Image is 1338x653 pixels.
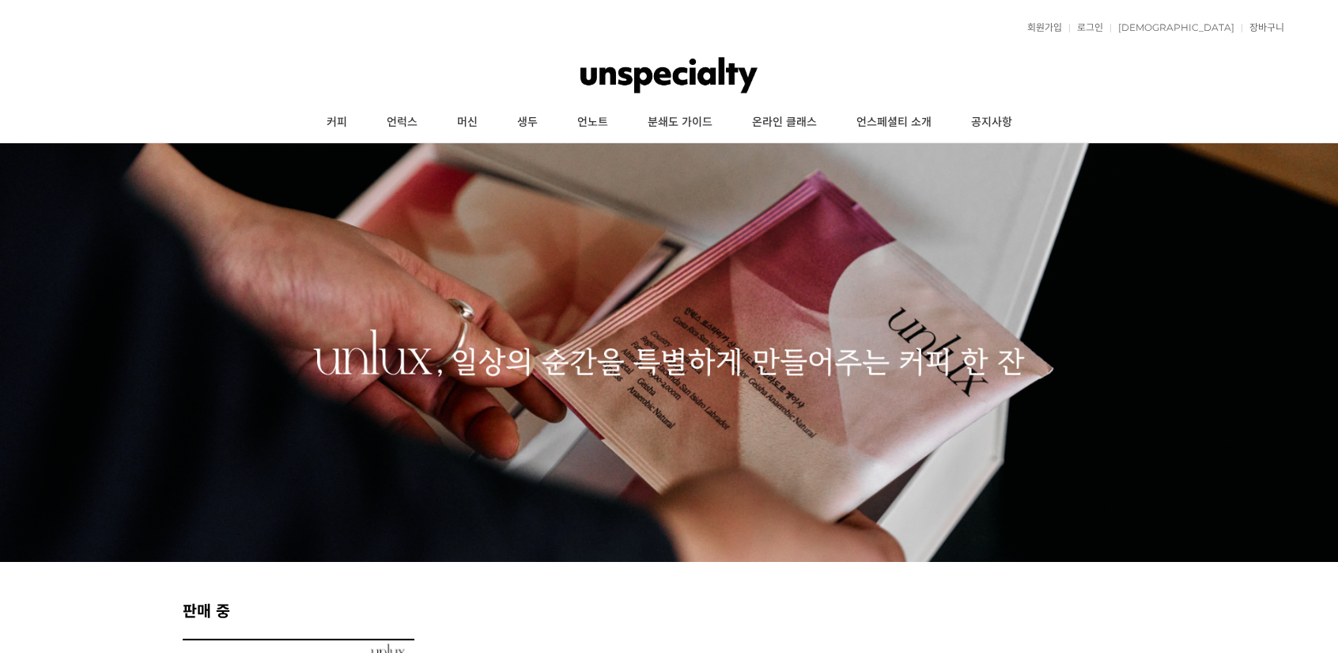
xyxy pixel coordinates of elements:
[367,103,437,142] a: 언럭스
[1110,23,1234,32] a: [DEMOGRAPHIC_DATA]
[580,51,758,99] img: 언스페셜티 몰
[1069,23,1103,32] a: 로그인
[437,103,497,142] a: 머신
[732,103,837,142] a: 온라인 클래스
[1242,23,1284,32] a: 장바구니
[628,103,732,142] a: 분쇄도 가이드
[1019,23,1062,32] a: 회원가입
[183,598,1155,621] h2: 판매 중
[557,103,628,142] a: 언노트
[951,103,1032,142] a: 공지사항
[307,103,367,142] a: 커피
[837,103,951,142] a: 언스페셜티 소개
[497,103,557,142] a: 생두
